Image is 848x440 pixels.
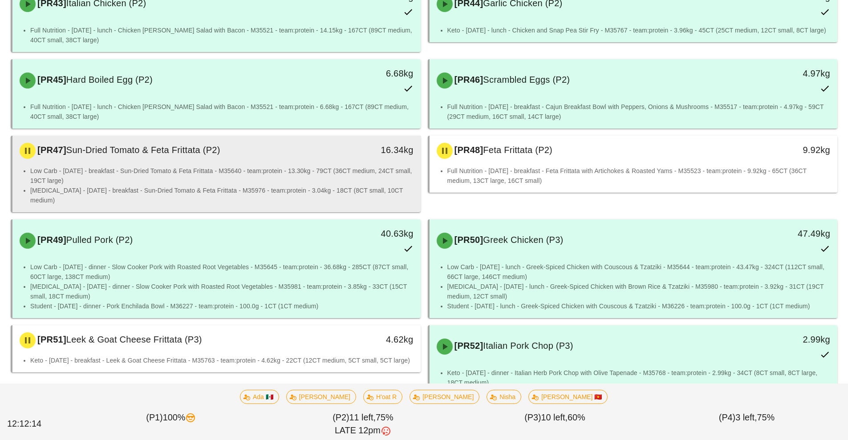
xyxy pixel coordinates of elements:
span: [PERSON_NAME] 🇻🇳 [535,390,602,404]
span: Hard Boiled Egg (P2) [66,75,153,85]
li: Student - [DATE] - dinner - Pork Enchilada Bowl - M36227 - team:protein - 100.0g - 1CT (1CT medium) [30,301,414,311]
li: Full Nutrition - [DATE] - breakfast - Feta Frittata with Artichokes & Roasted Yams - M35523 - tea... [447,166,831,186]
div: 9.92kg [740,143,830,157]
li: Keto - [DATE] - dinner - Italian Herb Pork Chop with Olive Tapenade - M35768 - team:protein - 2.9... [447,368,831,388]
span: Pulled Pork (P2) [66,235,133,245]
li: Student - [DATE] - lunch - Greek-Spiced Chicken with Couscous & Tzatziki - M36226 - team:protein ... [447,301,831,311]
li: [MEDICAL_DATA] - [DATE] - dinner - Slow Cooker Pork with Roasted Root Vegetables - M35981 - team:... [30,282,414,301]
li: Keto - [DATE] - lunch - Chicken and Snap Pea Stir Fry - M35767 - team:protein - 3.96kg - 45CT (25... [447,25,831,35]
div: LATE 12pm [269,424,457,437]
span: Sun-Dried Tomato & Feta Frittata (P2) [66,145,220,155]
li: [MEDICAL_DATA] - [DATE] - lunch - Greek-Spiced Chicken with Brown Rice & Tzatziki - M35980 - team... [447,282,831,301]
span: [PR45] [36,75,66,85]
span: 3 left, [735,412,757,422]
li: Full Nutrition - [DATE] - lunch - Chicken [PERSON_NAME] Salad with Bacon - M35521 - team:protein ... [30,25,414,45]
span: Leek & Goat Cheese Frittata (P3) [66,335,202,344]
div: 2.99kg [740,332,830,347]
span: [PERSON_NAME] [416,390,474,404]
span: [PR50] [453,235,483,245]
span: Feta Frittata (P2) [483,145,552,155]
span: Italian Pork Chop (P3) [483,341,573,351]
span: 11 left, [349,412,376,422]
span: H'oat R [369,390,397,404]
li: Low Carb - [DATE] - dinner - Slow Cooker Pork with Roasted Root Vegetables - M35645 - team:protei... [30,262,414,282]
span: [PR49] [36,235,66,245]
span: Ada 🇲🇽 [246,390,273,404]
span: [PR52] [453,341,483,351]
div: (P1) 100% [75,409,267,439]
span: [PR46] [453,75,483,85]
div: 40.63kg [323,226,413,241]
div: 47.49kg [740,226,830,241]
span: [PR51] [36,335,66,344]
div: (P3) 60% [459,409,651,439]
li: Full Nutrition - [DATE] - breakfast - Cajun Breakfast Bowl with Peppers, Onions & Mushrooms - M35... [447,102,831,121]
div: 6.68kg [323,66,413,81]
li: Full Nutrition - [DATE] - lunch - Chicken [PERSON_NAME] Salad with Bacon - M35521 - team:protein ... [30,102,414,121]
span: Nisha [493,390,516,404]
span: Greek Chicken (P3) [483,235,563,245]
div: (P2) 75% [267,409,459,439]
div: 4.97kg [740,66,830,81]
li: [MEDICAL_DATA] - [DATE] - breakfast - Sun-Dried Tomato & Feta Frittata - M35976 - team:protein - ... [30,186,414,205]
span: Scrambled Eggs (P2) [483,75,570,85]
div: 12:12:14 [5,416,75,432]
span: [PR47] [36,145,66,155]
div: (P4) 75% [651,409,843,439]
span: [PR48] [453,145,483,155]
li: Keto - [DATE] - breakfast - Leek & Goat Cheese Frittata - M35763 - team:protein - 4.62kg - 22CT (... [30,355,414,365]
div: 16.34kg [323,143,413,157]
span: [PERSON_NAME] [292,390,350,404]
li: Low Carb - [DATE] - breakfast - Sun-Dried Tomato & Feta Frittata - M35640 - team:protein - 13.30k... [30,166,414,186]
div: 4.62kg [323,332,413,347]
span: 10 left, [541,412,568,422]
li: Low Carb - [DATE] - lunch - Greek-Spiced Chicken with Couscous & Tzatziki - M35644 - team:protein... [447,262,831,282]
